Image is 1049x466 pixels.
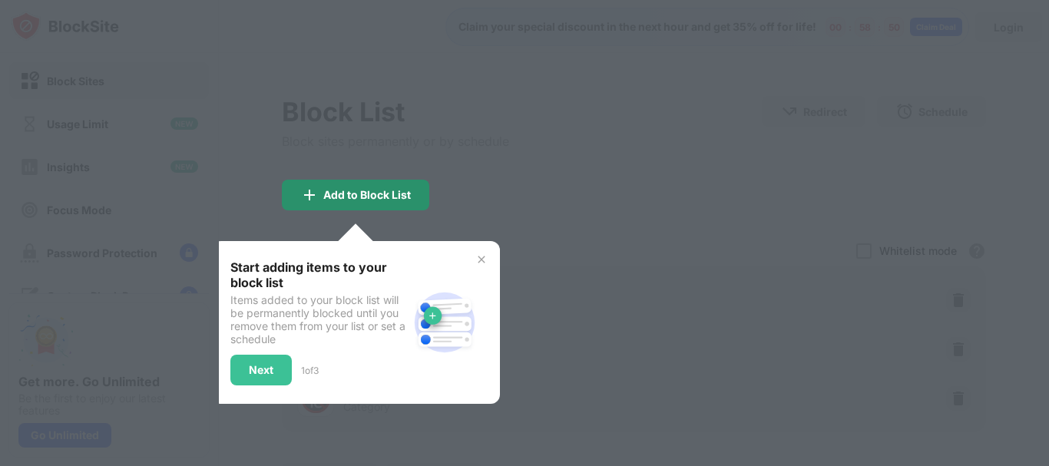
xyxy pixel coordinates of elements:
div: 1 of 3 [301,365,319,376]
div: Start adding items to your block list [230,259,408,290]
div: Next [249,364,273,376]
img: block-site.svg [408,286,481,359]
div: Add to Block List [323,189,411,201]
div: Items added to your block list will be permanently blocked until you remove them from your list o... [230,293,408,345]
img: x-button.svg [475,253,488,266]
